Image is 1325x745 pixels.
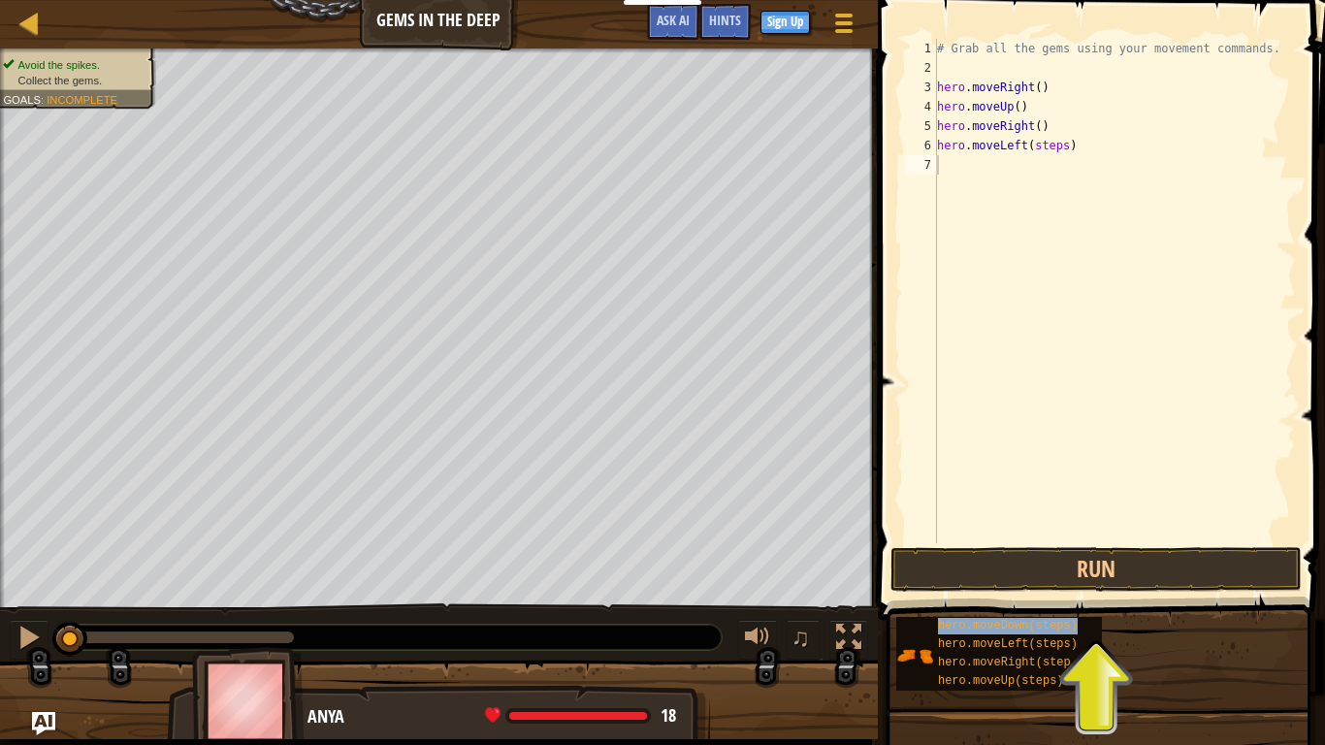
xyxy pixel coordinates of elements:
[661,703,676,728] span: 18
[791,623,810,652] span: ♫
[938,637,1078,651] span: hero.moveLeft(steps)
[896,637,933,674] img: portrait.png
[905,78,937,97] div: 3
[787,620,820,660] button: ♫
[905,136,937,155] div: 6
[938,619,1078,632] span: hero.moveDown(steps)
[307,704,691,729] div: Anya
[938,674,1064,688] span: hero.moveUp(steps)
[10,620,48,660] button: Ctrl + P: Pause
[3,73,145,88] li: Collect the gems.
[905,58,937,78] div: 2
[3,93,41,106] span: Goals
[657,11,690,29] span: Ask AI
[32,712,55,735] button: Ask AI
[820,4,868,49] button: Show game menu
[18,58,100,71] span: Avoid the spikes.
[890,547,1302,592] button: Run
[738,620,777,660] button: Adjust volume
[905,39,937,58] div: 1
[760,11,810,34] button: Sign Up
[47,93,117,106] span: Incomplete
[485,707,676,725] div: health: 18 / 18
[938,656,1084,669] span: hero.moveRight(steps)
[18,74,103,86] span: Collect the gems.
[829,620,868,660] button: Toggle fullscreen
[905,97,937,116] div: 4
[41,93,47,106] span: :
[3,57,145,73] li: Avoid the spikes.
[905,116,937,136] div: 5
[647,4,699,40] button: Ask AI
[905,155,937,175] div: 7
[709,11,741,29] span: Hints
